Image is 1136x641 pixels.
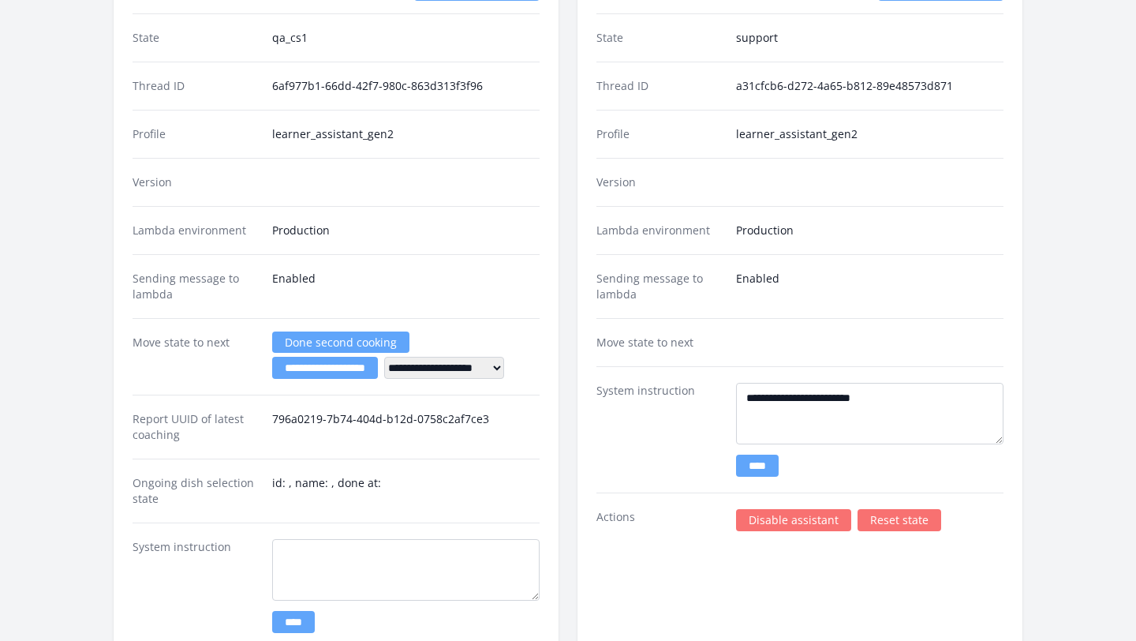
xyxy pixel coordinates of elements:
[596,126,723,142] dt: Profile
[736,223,1003,238] dd: Production
[736,78,1003,94] dd: a31cfcb6-d272-4a65-b812-89e48573d871
[272,30,540,46] dd: qa_cs1
[272,126,540,142] dd: learner_assistant_gen2
[596,335,723,350] dt: Move state to next
[133,174,260,190] dt: Version
[133,411,260,443] dt: Report UUID of latest coaching
[596,223,723,238] dt: Lambda environment
[133,30,260,46] dt: State
[736,509,851,531] a: Disable assistant
[272,271,540,302] dd: Enabled
[596,271,723,302] dt: Sending message to lambda
[596,383,723,477] dt: System instruction
[272,475,540,507] dd: id: , name: , done at:
[272,332,409,353] a: Done second cooking
[133,126,260,142] dt: Profile
[736,126,1003,142] dd: learner_assistant_gen2
[133,223,260,238] dt: Lambda environment
[272,223,540,238] dd: Production
[736,30,1003,46] dd: support
[596,174,723,190] dt: Version
[596,30,723,46] dt: State
[133,539,260,633] dt: System instruction
[596,78,723,94] dt: Thread ID
[596,509,723,531] dt: Actions
[858,509,941,531] a: Reset state
[272,78,540,94] dd: 6af977b1-66dd-42f7-980c-863d313f3f96
[133,335,260,379] dt: Move state to next
[272,411,540,443] dd: 796a0219-7b74-404d-b12d-0758c2af7ce3
[133,271,260,302] dt: Sending message to lambda
[736,271,1003,302] dd: Enabled
[133,78,260,94] dt: Thread ID
[133,475,260,507] dt: Ongoing dish selection state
